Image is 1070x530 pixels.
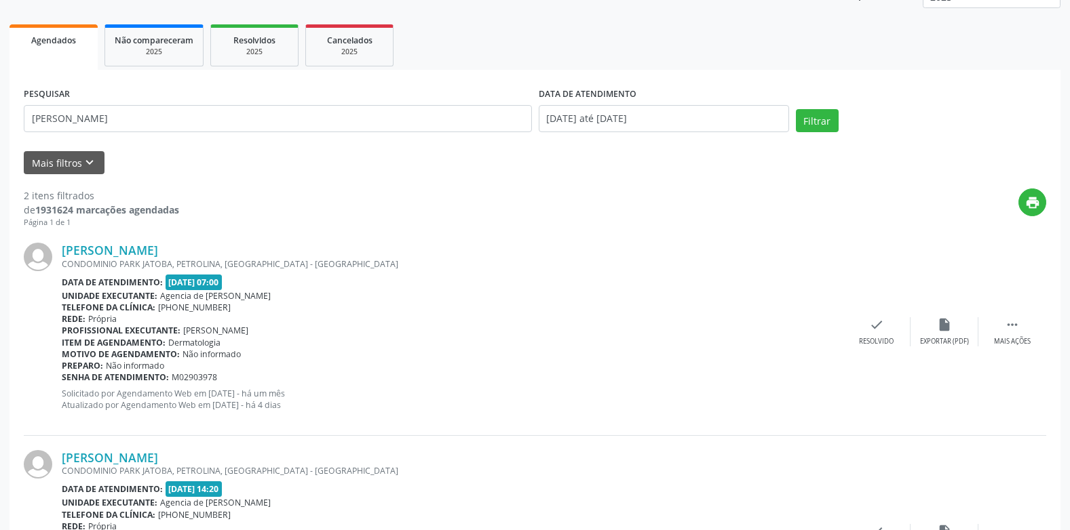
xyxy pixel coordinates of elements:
[62,348,180,360] b: Motivo de agendamento:
[62,450,158,465] a: [PERSON_NAME]
[24,450,52,478] img: img
[62,302,155,313] b: Telefone da clínica:
[62,388,843,411] p: Solicitado por Agendamento Web em [DATE] - há um mês Atualizado por Agendamento Web em [DATE] - h...
[168,337,221,348] span: Dermatologia
[62,290,157,302] b: Unidade executante:
[327,35,372,46] span: Cancelados
[24,151,104,175] button: Mais filtroskeyboard_arrow_down
[62,497,157,508] b: Unidade executante:
[796,109,839,132] button: Filtrar
[221,47,288,57] div: 2025
[859,337,894,346] div: Resolvido
[62,337,166,348] b: Item de agendamento:
[1025,195,1040,210] i: print
[920,337,969,346] div: Exportar (PDF)
[869,317,884,332] i: check
[158,302,231,313] span: [PHONE_NUMBER]
[233,35,275,46] span: Resolvidos
[24,203,179,217] div: de
[62,243,158,258] a: [PERSON_NAME]
[539,84,636,105] label: DATA DE ATENDIMENTO
[316,47,383,57] div: 2025
[62,258,843,270] div: CONDOMINIO PARK JATOBA, PETROLINA, [GEOGRAPHIC_DATA] - [GEOGRAPHIC_DATA]
[62,277,163,288] b: Data de atendimento:
[166,274,223,290] span: [DATE] 07:00
[62,483,163,495] b: Data de atendimento:
[158,509,231,521] span: [PHONE_NUMBER]
[106,360,164,371] span: Não informado
[183,348,241,360] span: Não informado
[24,84,70,105] label: PESQUISAR
[24,105,532,132] input: Nome, código do beneficiário ou CPF
[35,203,179,216] strong: 1931624 marcações agendadas
[62,313,85,325] b: Rede:
[88,313,117,325] span: Própria
[82,155,97,170] i: keyboard_arrow_down
[539,105,789,132] input: Selecione um intervalo
[31,35,76,46] span: Agendados
[62,465,843,476] div: CONDOMINIO PARK JATOBA, PETROLINA, [GEOGRAPHIC_DATA] - [GEOGRAPHIC_DATA]
[115,47,193,57] div: 2025
[183,325,248,336] span: [PERSON_NAME]
[24,217,179,228] div: Página 1 de 1
[160,290,271,302] span: Agencia de [PERSON_NAME]
[1005,317,1020,332] i: 
[62,509,155,521] b: Telefone da clínica:
[24,188,179,203] div: 2 itens filtrados
[115,35,193,46] span: Não compareceram
[1018,188,1046,216] button: print
[994,337,1031,346] div: Mais ações
[172,371,217,383] span: M02903978
[62,360,103,371] b: Preparo:
[62,371,169,383] b: Senha de atendimento:
[160,497,271,508] span: Agencia de [PERSON_NAME]
[62,325,180,336] b: Profissional executante:
[166,481,223,497] span: [DATE] 14:20
[24,243,52,271] img: img
[937,317,952,332] i: insert_drive_file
